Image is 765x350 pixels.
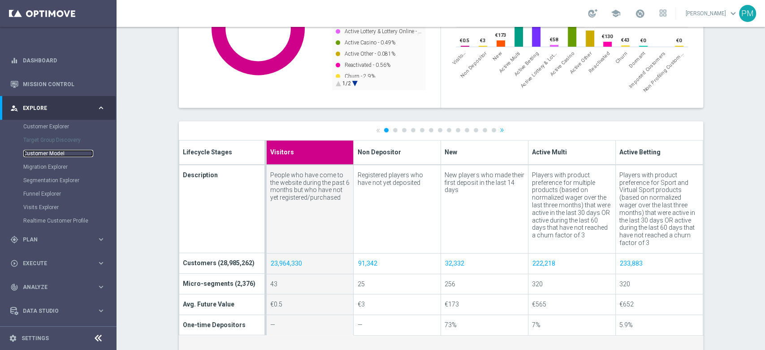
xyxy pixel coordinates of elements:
a: 233,883 [619,258,643,268]
button: Mission Control [10,81,106,88]
td: Customers (28,985,262) [179,253,265,274]
span: Non Depositor [459,50,488,79]
a: 9 [456,128,460,132]
text: Active Casino - 0.49% [345,39,395,46]
text: 1/2 [342,80,351,87]
span: Active Betting [513,50,540,77]
i: keyboard_arrow_right [97,259,105,267]
div: Players with product preference for multiple products (based on normalized wager over the last th... [532,171,612,239]
span: Active Casino [549,50,575,77]
a: 6 [429,128,433,132]
td: Description [179,165,265,253]
span: Analyze [23,284,97,290]
i: settings [9,334,17,342]
button: Data Studio keyboard_arrow_right [10,307,106,315]
i: play_circle_outline [10,259,18,267]
div: Analyze [10,283,97,291]
span: Dormant [627,50,646,69]
a: Dashboard [23,48,105,72]
a: 11 [474,128,478,132]
i: keyboard_arrow_right [97,306,105,315]
div: Migration Explorer [23,160,116,174]
div: gps_fixed Plan keyboard_arrow_right [10,236,106,243]
span: Data Studio [23,308,97,314]
div: New players who made their first deposit in the last 14 days [445,171,524,194]
button: play_circle_outline Execute keyboard_arrow_right [10,260,106,267]
a: « [376,127,380,133]
span: Active Multi [498,50,521,74]
a: Optibot [23,323,94,346]
div: Players with product preference for Sport and Virtual Sport products (based on normalized wager o... [619,171,699,247]
div: Mission Control [10,72,105,96]
i: keyboard_arrow_right [97,283,105,291]
span: Active Multi [532,147,567,156]
div: Dashboard [10,48,105,72]
a: 1 [384,128,389,132]
a: 12 [483,128,487,132]
div: Explore [10,104,97,112]
div: People who have come to the website during the past 6 months but who have not yet registered/purc... [270,171,350,201]
div: 320 [532,280,612,288]
text: Active Lottery & Lottery Online - … [345,28,422,35]
div: €3 [357,301,437,308]
text: €43 [621,37,629,43]
div: 43 [270,280,350,288]
div: Non Profiling Customer [642,50,685,93]
text: €0.5 [460,38,469,44]
span: Churn [614,50,628,65]
span: Imported Customers [628,50,667,89]
span: Reactivated [588,50,611,74]
i: keyboard_arrow_right [97,104,105,112]
i: person_search [10,104,18,112]
button: equalizer Dashboard [10,57,106,64]
div: Customer Explorer [23,120,116,133]
div: — [357,321,437,329]
div: 5.9% [619,321,699,329]
td: Avg. Future Value [179,294,265,315]
div: 25 [357,280,437,288]
span: Visitors [270,147,294,156]
i: keyboard_arrow_right [97,235,105,244]
span: Plan [23,237,97,242]
div: Customer Model [23,147,116,160]
a: 2 [393,128,398,132]
span: Explore [23,105,97,111]
a: » [500,127,504,133]
div: €652 [619,301,699,308]
text: Reactivated - 0.56% [345,62,390,68]
text: €130 [602,34,613,39]
a: Migration Explorer [23,163,93,171]
div: Visits Explorer [23,201,116,214]
a: Mission Control [23,72,105,96]
span: school [611,9,621,18]
div: PM [739,5,756,22]
a: 3 [402,128,406,132]
text: Churn - 2.9% [345,73,375,79]
button: track_changes Analyze keyboard_arrow_right [10,284,106,291]
text: €0 [676,38,682,44]
button: person_search Explore keyboard_arrow_right [10,105,106,112]
a: 23,964,330 [270,258,303,268]
i: equalizer [10,57,18,65]
div: 320 [619,280,699,288]
div: 73% [445,321,524,329]
span: Active Betting [619,147,661,156]
a: 8 [447,128,451,132]
a: 13 [492,128,496,132]
div: 7% [532,321,612,329]
text: €58 [550,37,558,43]
a: Settings [22,336,49,341]
a: Visits Explorer [23,204,93,211]
div: Optibot [10,323,105,346]
span: Visitors [451,50,467,66]
div: Segmentation Explorer [23,174,116,187]
a: Funnel Explorer [23,190,93,197]
text: €3 [480,38,485,44]
a: Segmentation Explorer [23,177,93,184]
i: gps_fixed [10,236,18,244]
a: 7 [438,128,442,132]
i: track_changes [10,283,18,291]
